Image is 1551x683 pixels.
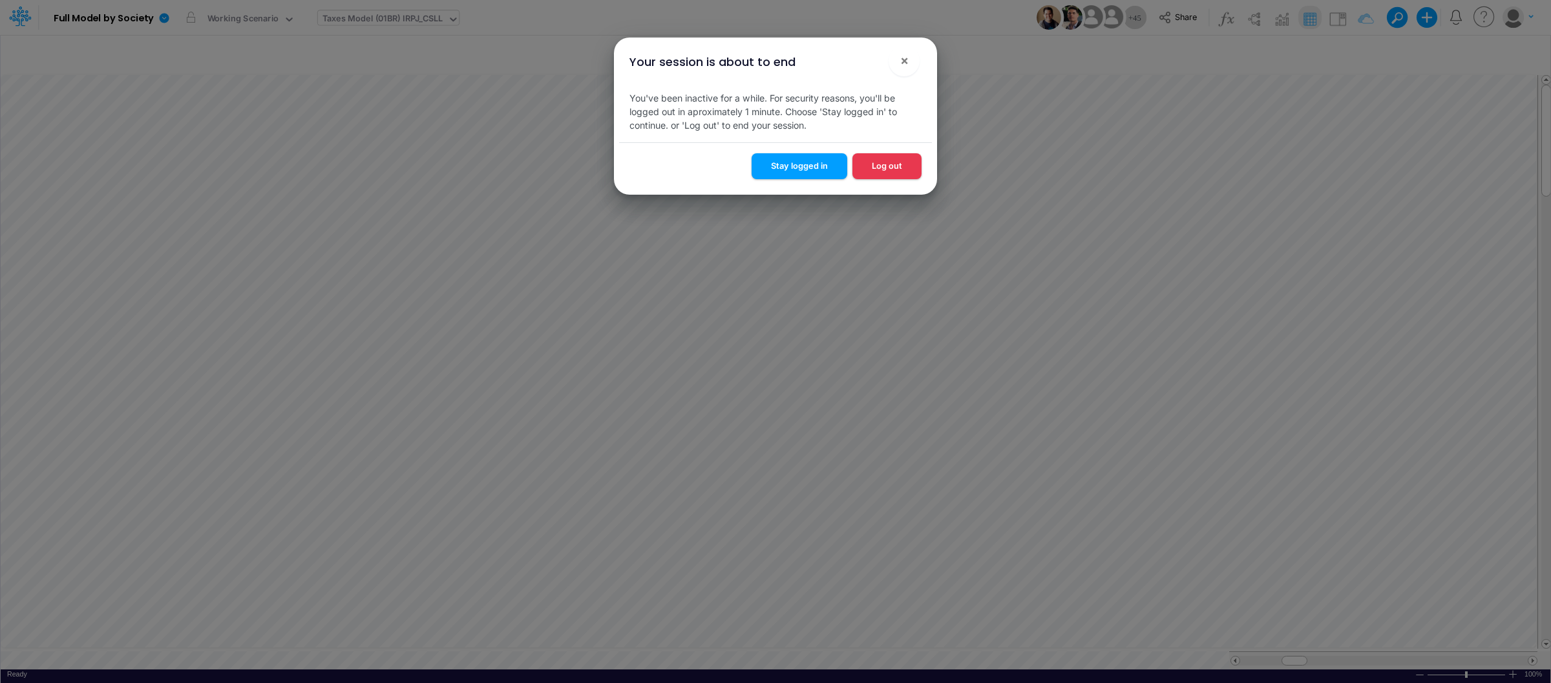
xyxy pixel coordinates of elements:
div: You've been inactive for a while. For security reasons, you'll be logged out in aproximately 1 mi... [619,81,932,142]
button: Stay logged in [752,153,847,179]
div: Your session is about to end [629,53,796,70]
button: Log out [852,153,922,179]
button: Close [889,45,920,76]
span: × [900,52,909,68]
